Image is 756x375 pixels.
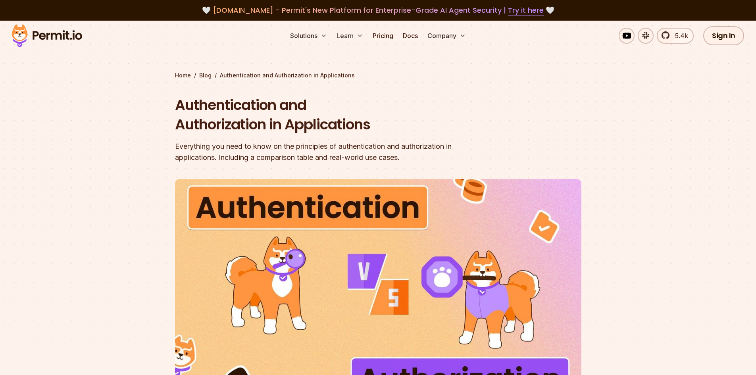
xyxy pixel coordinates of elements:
[333,28,366,44] button: Learn
[175,71,191,79] a: Home
[657,28,694,44] a: 5.4k
[287,28,330,44] button: Solutions
[175,141,480,163] div: Everything you need to know on the principles of authentication and authorization in applications...
[400,28,421,44] a: Docs
[703,26,744,45] a: Sign In
[19,5,737,16] div: 🤍 🤍
[670,31,688,40] span: 5.4k
[213,5,544,15] span: [DOMAIN_NAME] - Permit's New Platform for Enterprise-Grade AI Agent Security |
[369,28,396,44] a: Pricing
[175,95,480,135] h1: Authentication and Authorization in Applications
[199,71,212,79] a: Blog
[175,71,581,79] div: / /
[424,28,469,44] button: Company
[508,5,544,15] a: Try it here
[8,22,86,49] img: Permit logo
